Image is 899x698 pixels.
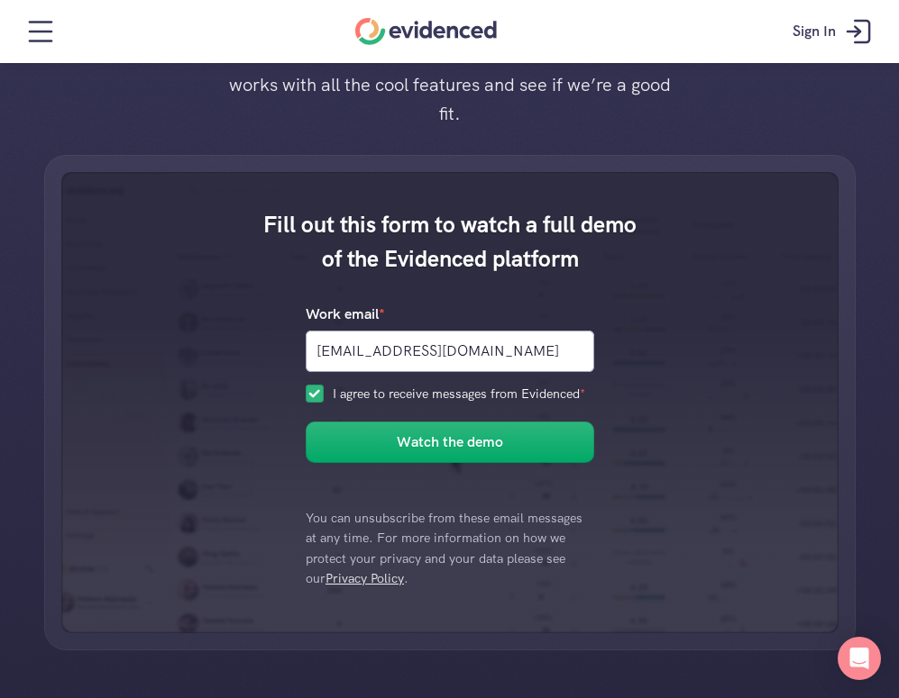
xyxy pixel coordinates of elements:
a: Home [355,18,497,45]
p: No hard sell. Just a chance to check out how Evidenced works with all the cool features and see i... [225,41,675,128]
a: Sign In [779,5,890,59]
p: Sign In [793,20,836,43]
input: I agree to receive messages from Evidenced* [306,385,324,403]
h4: Fill out this form to watch a full demo of the Evidenced platform [261,208,639,276]
h6: Watch the demo [397,431,503,454]
input: Work email* [306,331,594,372]
p: I agree to receive messages from Evidenced [333,384,594,403]
p: Work email [306,303,385,326]
a: Privacy Policy [326,570,404,586]
button: Watch the demo [306,422,594,463]
p: You can unsubscribe from these email messages at any time. For more information on how we protect... [306,508,594,589]
div: Open Intercom Messenger [838,637,881,680]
